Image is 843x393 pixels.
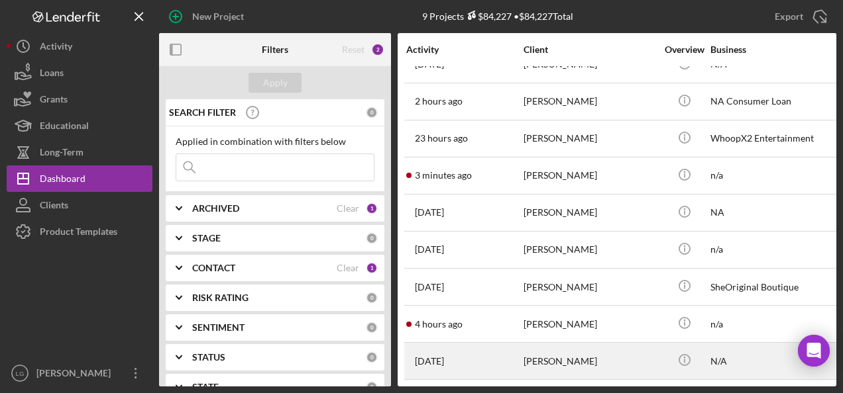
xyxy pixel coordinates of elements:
time: 2025-07-29 19:38 [415,282,444,292]
div: Business [710,44,843,55]
div: [PERSON_NAME] [524,121,656,156]
div: NA Consumer Loan [710,84,843,119]
b: SEARCH FILTER [169,107,236,118]
div: Dashboard [40,165,85,195]
div: 2 [371,43,384,56]
div: [PERSON_NAME] [524,84,656,119]
div: 0 [366,292,378,304]
div: Long-Term [40,139,84,169]
div: Product Templates [40,218,117,248]
button: New Project [159,3,257,30]
b: ARCHIVED [192,203,239,214]
div: [PERSON_NAME] [33,360,119,390]
button: Export [761,3,836,30]
div: Open Intercom Messenger [798,335,830,367]
b: SENTIMENT [192,322,245,333]
div: 0 [366,107,378,118]
button: Clients [7,192,152,218]
button: Grants [7,86,152,112]
button: Dashboard [7,165,152,192]
div: Loans [40,60,64,89]
div: N/A [710,343,843,378]
div: Reset [342,44,365,55]
div: Export [775,3,803,30]
b: STATE [192,382,219,392]
b: RISK RATING [192,292,249,303]
b: Filters [262,44,288,55]
time: 2025-08-27 17:14 [415,244,444,255]
button: Loans [7,60,152,86]
b: STATUS [192,352,225,363]
time: 2025-09-10 12:33 [415,319,463,329]
div: 9 Projects • $84,227 Total [422,11,573,22]
div: Apply [263,73,288,93]
div: Clear [337,263,359,273]
div: Clients [40,192,68,222]
div: 0 [366,381,378,393]
div: SheOriginal Boutique [710,269,843,304]
div: [PERSON_NAME] [524,269,656,304]
div: WhoopX2 Entertainment [710,121,843,156]
button: Apply [249,73,302,93]
button: Educational [7,112,152,139]
div: Activity [40,33,72,63]
div: 0 [366,351,378,363]
div: n/a [710,158,843,193]
b: CONTACT [192,263,235,273]
div: Educational [40,112,89,142]
div: [PERSON_NAME] [524,343,656,378]
div: Applied in combination with filters below [176,136,374,147]
button: Activity [7,33,152,60]
button: Long-Term [7,139,152,165]
div: Clear [337,203,359,214]
div: n/a [710,232,843,267]
div: Client [524,44,656,55]
b: STAGE [192,233,221,243]
div: [PERSON_NAME] [524,158,656,193]
div: 0 [366,232,378,244]
time: 2025-09-03 21:25 [415,207,444,218]
div: [PERSON_NAME] [524,306,656,341]
div: n/a [710,306,843,341]
time: 2025-09-10 16:22 [415,170,472,181]
div: $84,227 [464,11,512,22]
time: 2024-10-30 19:39 [415,356,444,367]
div: 1 [366,262,378,274]
div: 0 [366,322,378,333]
button: Product Templates [7,218,152,245]
div: 1 [366,202,378,214]
div: Grants [40,86,68,116]
time: 2025-09-09 17:38 [415,133,468,144]
div: Activity [406,44,522,55]
div: NA [710,195,843,230]
text: LG [16,370,25,377]
button: LG[PERSON_NAME] [7,360,152,386]
div: [PERSON_NAME] [524,232,656,267]
div: Overview [659,44,709,55]
time: 2025-09-10 14:48 [415,96,463,107]
div: [PERSON_NAME] [524,195,656,230]
div: New Project [192,3,244,30]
